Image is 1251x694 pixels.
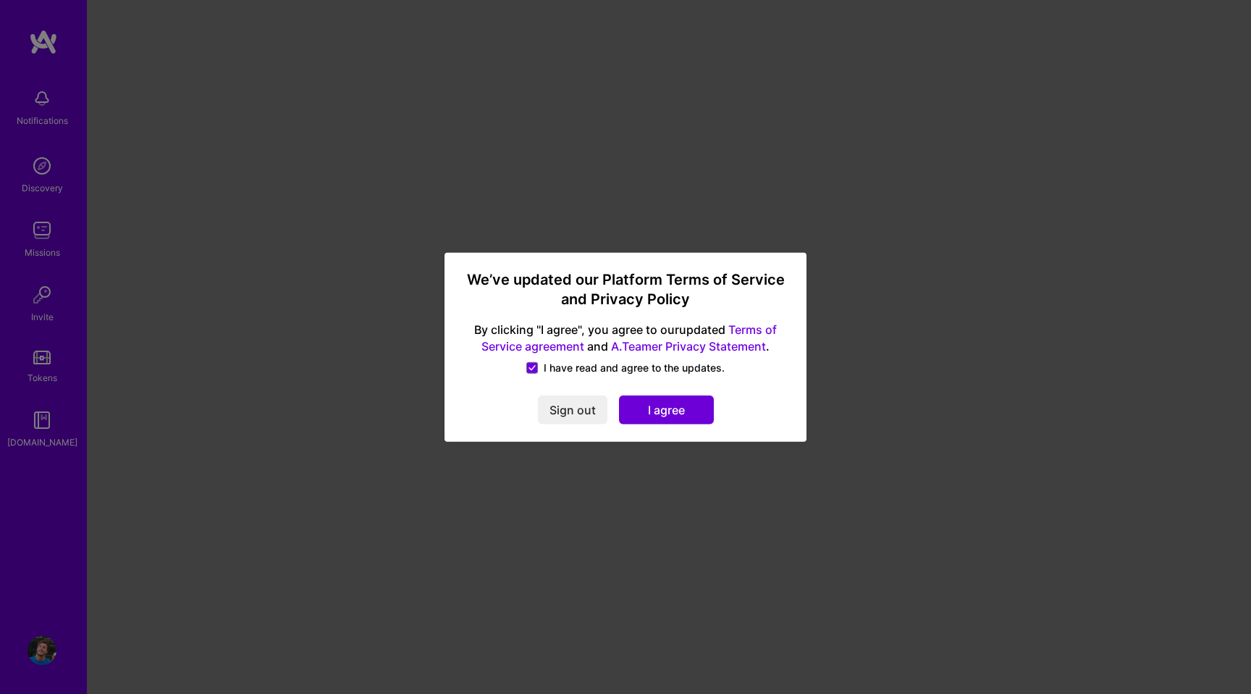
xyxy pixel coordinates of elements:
span: I have read and agree to the updates. [544,360,725,375]
span: By clicking "I agree", you agree to our updated and . [462,322,789,355]
button: I agree [619,395,714,424]
h3: We’ve updated our Platform Terms of Service and Privacy Policy [462,270,789,310]
a: A.Teamer Privacy Statement [611,338,766,353]
a: Terms of Service agreement [481,322,777,354]
button: Sign out [538,395,607,424]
